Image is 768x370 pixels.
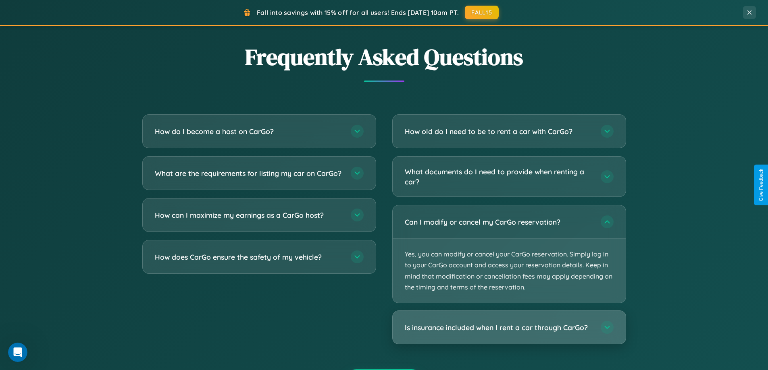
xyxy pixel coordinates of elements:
[8,343,27,362] iframe: Intercom live chat
[405,126,593,136] h3: How old do I need to be to rent a car with CarGo?
[465,6,499,19] button: FALL15
[405,167,593,186] h3: What documents do I need to provide when renting a car?
[155,168,343,178] h3: What are the requirements for listing my car on CarGo?
[155,210,343,220] h3: How can I maximize my earnings as a CarGo host?
[758,169,764,201] div: Give Feedback
[257,8,459,17] span: Fall into savings with 15% off for all users! Ends [DATE] 10am PT.
[142,41,626,72] h2: Frequently Asked Questions
[155,126,343,136] h3: How do I become a host on CarGo?
[155,252,343,262] h3: How does CarGo ensure the safety of my vehicle?
[405,217,593,227] h3: Can I modify or cancel my CarGo reservation?
[393,239,626,303] p: Yes, you can modify or cancel your CarGo reservation. Simply log in to your CarGo account and acc...
[405,322,593,333] h3: Is insurance included when I rent a car through CarGo?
